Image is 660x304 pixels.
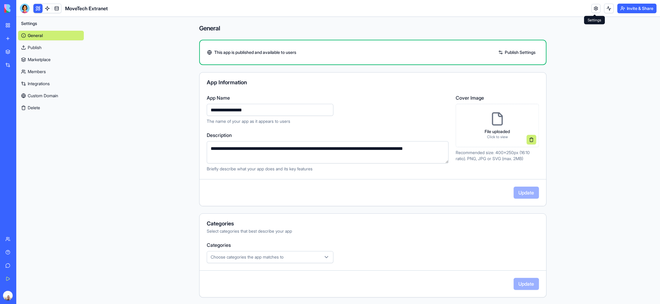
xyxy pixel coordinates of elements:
p: File uploaded [485,129,510,135]
button: Choose categories the app matches to [207,251,333,263]
div: App Information [207,80,539,85]
a: Custom Domain [18,91,84,101]
label: Description [207,132,448,139]
button: Delete [18,103,84,113]
label: Categories [207,241,539,249]
a: Marketplace [18,55,84,64]
a: Publish [18,43,84,52]
button: Settings [18,19,84,28]
p: Recommended size: 400x250px (16:10 ratio). PNG, JPG or SVG (max. 2MB) [456,150,539,162]
img: logo [4,4,42,13]
img: ACg8ocI-5gebXcVYo5X5Oa-x3dbFvPgnrcpJMZX4KiCdGUTWiHa8xqACRw=s96-c [3,291,13,300]
a: Publish Settings [495,48,539,57]
p: Briefly describe what your app does and its key features [207,166,448,172]
label: Cover Image [456,94,539,101]
a: Members [18,67,84,76]
div: File uploadedClick to view [456,104,539,147]
label: App Name [207,94,448,101]
span: Choose categories the app matches to [211,254,284,260]
div: Categories [207,221,539,226]
p: Click to view [485,135,510,139]
h4: General [199,24,546,33]
span: Settings [21,20,37,26]
button: Invite & Share [617,4,656,13]
a: General [18,31,84,40]
span: This app is published and available to users [214,49,296,55]
a: Integrations [18,79,84,88]
span: MoveTech Extranet [65,5,108,12]
p: The name of your app as it appears to users [207,118,448,124]
div: Settings [584,16,605,24]
div: Select categories that best describe your app [207,228,539,234]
